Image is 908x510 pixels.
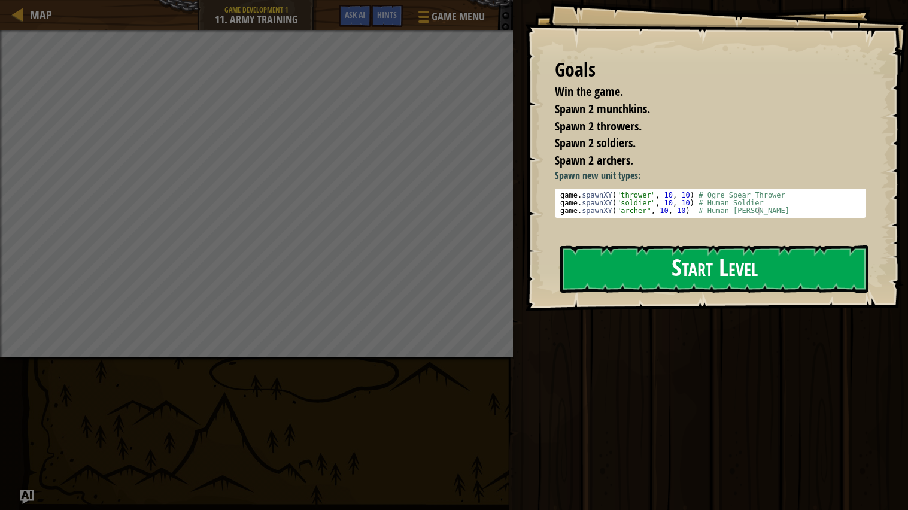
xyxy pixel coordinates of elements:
span: Game Menu [432,9,485,25]
a: Map [24,7,52,23]
span: Spawn 2 soldiers. [555,135,636,151]
span: Spawn 2 munchkins. [555,101,650,117]
button: Start Level [560,245,868,293]
span: Hints [377,9,397,20]
li: Spawn 2 munchkins. [540,101,863,118]
span: Spawn 2 throwers. [555,118,642,134]
li: Spawn 2 throwers. [540,118,863,135]
li: Spawn 2 soldiers. [540,135,863,152]
span: Ask AI [345,9,365,20]
span: Spawn 2 archers. [555,152,633,168]
button: Game Menu [409,5,492,33]
li: Win the game. [540,83,863,101]
button: Ask AI [339,5,371,27]
span: Map [30,7,52,23]
li: Spawn 2 archers. [540,152,863,169]
div: Goals [555,56,866,84]
p: Spawn new unit types: [555,169,866,183]
span: Win the game. [555,83,623,99]
button: Ask AI [20,490,34,504]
